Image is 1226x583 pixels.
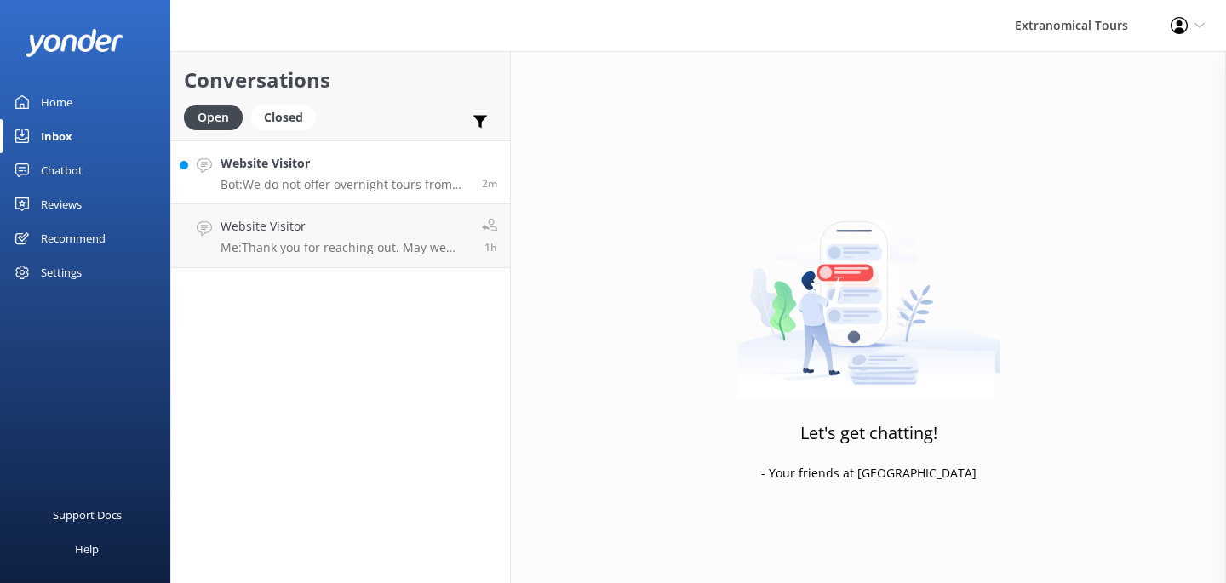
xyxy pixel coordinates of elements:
div: Open [184,105,243,130]
div: Support Docs [53,498,122,532]
h3: Let's get chatting! [800,420,937,447]
h4: Website Visitor [221,154,469,173]
span: Sep 30 2025 06:01pm (UTC -07:00) America/Tijuana [484,240,497,254]
p: - Your friends at [GEOGRAPHIC_DATA] [761,464,977,483]
a: Open [184,107,251,126]
p: Me: Thank you for reaching out. May we kindly ask which tour you are interested in, so we can bet... [221,240,469,255]
a: Closed [251,107,324,126]
a: Website VisitorMe:Thank you for reaching out. May we kindly ask which tour you are interested in,... [171,204,510,268]
h4: Website Visitor [221,217,469,236]
a: Website VisitorBot:We do not offer overnight tours from [GEOGRAPHIC_DATA][PERSON_NAME]. However, ... [171,140,510,204]
div: Help [75,532,99,566]
img: artwork of a man stealing a conversation from at giant smartphone [737,186,1000,398]
div: Reviews [41,187,82,221]
h2: Conversations [184,64,497,96]
div: Settings [41,255,82,289]
div: Recommend [41,221,106,255]
span: Sep 30 2025 07:47pm (UTC -07:00) America/Tijuana [482,176,497,191]
div: Closed [251,105,316,130]
div: Chatbot [41,153,83,187]
div: Inbox [41,119,72,153]
p: Bot: We do not offer overnight tours from [GEOGRAPHIC_DATA][PERSON_NAME]. However, we have severa... [221,177,469,192]
img: yonder-white-logo.png [26,29,123,57]
div: Home [41,85,72,119]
